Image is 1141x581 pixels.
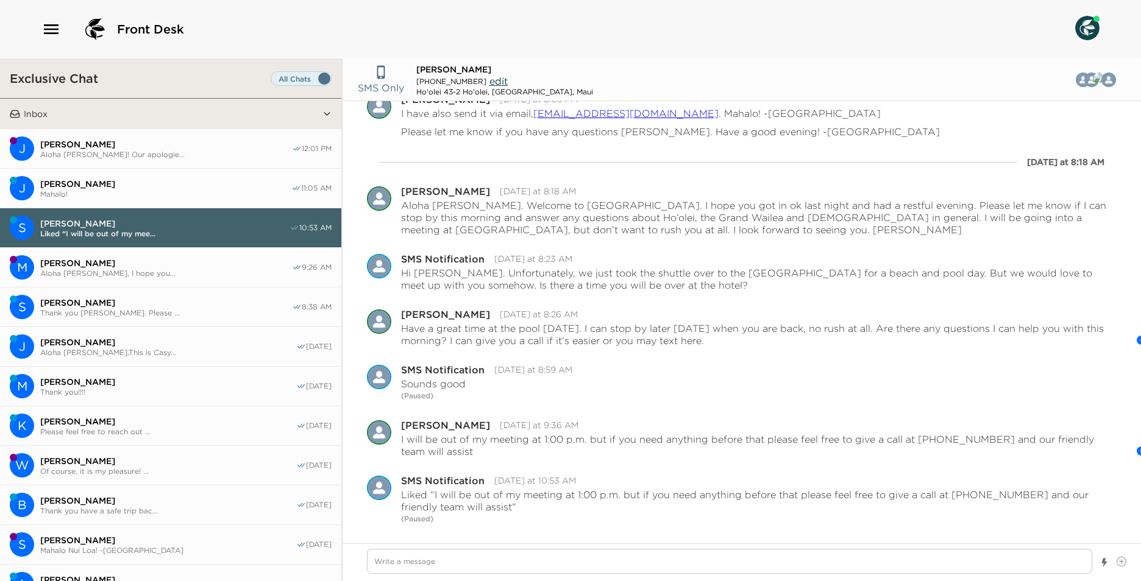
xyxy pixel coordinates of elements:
span: [PERSON_NAME] [40,139,292,150]
div: Casy Villalun [367,94,391,119]
button: Show templates [1100,552,1109,573]
span: [PERSON_NAME] [40,218,290,229]
div: J [10,136,34,161]
span: Please feel free to reach out ... [40,427,296,436]
p: SMS Only [358,80,404,95]
p: Inbox [24,108,48,119]
span: Front Desk [117,21,184,38]
span: [PERSON_NAME] [40,337,296,348]
p: I have also send it via email, . Mahalo! -[GEOGRAPHIC_DATA] [401,107,881,119]
img: S [367,365,391,389]
p: I will be out of my meeting at 1:00 p.m. but if you need anything before that please feel free to... [401,433,1117,457]
div: Melissa Glennon [10,374,34,398]
span: Thank you have a safe trip bac... [40,506,296,515]
p: Hi [PERSON_NAME]. Unfortunately, we just took the shuttle over to the [GEOGRAPHIC_DATA] for a bea... [401,267,1117,291]
p: (Paused) [401,513,1117,525]
img: C [367,94,391,119]
span: [PERSON_NAME] [40,258,292,269]
span: [PERSON_NAME] [40,376,296,387]
span: [PERSON_NAME] [416,64,491,75]
div: Susan Henry [10,216,34,240]
div: J [10,176,34,200]
div: W [10,453,34,477]
time: 2025-09-30T20:53:54.479Z [494,475,576,486]
div: SMS Notification [367,254,391,278]
img: M [367,420,391,445]
span: Liked “I will be out of my mee... [40,229,290,238]
div: Stephen Vecchitto [10,532,34,557]
div: Mark Koloseike [10,255,34,280]
span: [PERSON_NAME] [40,456,296,467]
span: [PERSON_NAME] [40,297,292,308]
div: Jennifer Lee-Larson [10,176,34,200]
p: Liked “I will be out of my meeting at 1:00 p.m. but if you need anything before that please feel ... [401,488,1117,513]
div: S [10,216,34,240]
img: S [367,254,391,278]
time: 2025-09-30T19:36:46.323Z [500,420,578,431]
img: S [367,476,391,500]
time: 2025-09-30T18:26:29.615Z [500,309,578,320]
img: M [1101,72,1116,87]
time: 2025-09-30T18:23:34.781Z [494,253,572,264]
div: J [10,334,34,359]
div: [PERSON_NAME] [401,186,490,196]
span: Aloha [PERSON_NAME], I hope you... [40,269,292,278]
span: Thank you!!!! [40,387,296,396]
span: Of course, it is my pleasure! ... [40,467,296,476]
div: [PERSON_NAME] [401,420,490,430]
span: Mahalo! [40,189,291,199]
span: 12:01 PM [302,144,332,153]
div: S [10,532,34,557]
img: logo [80,15,110,44]
img: M [367,309,391,334]
h3: Exclusive Chat [10,71,98,86]
div: K [10,414,34,438]
span: [DATE] [306,381,332,391]
div: Brent Kelsall [10,493,34,517]
div: M [10,255,34,280]
div: John Zaruka [10,136,34,161]
div: S [10,295,34,319]
div: Steve Safigan [10,295,34,319]
div: Walter Higgins [10,453,34,477]
div: M [10,374,34,398]
p: (Paused) [401,390,1117,402]
div: [DATE] at 8:18 AM [1027,156,1104,168]
span: [DATE] [306,342,332,351]
p: Have a great time at the pool [DATE]. I can stop by later [DATE] when you are back, no rush at al... [401,322,1117,347]
span: 9:26 AM [302,262,332,272]
span: [DATE] [306,421,332,431]
div: Ho'olei 43-2 Ho'olei, [GEOGRAPHIC_DATA], Maui [416,87,593,96]
p: Aloha [PERSON_NAME]. Welcome to [GEOGRAPHIC_DATA]. I hope you got in ok last night and had a rest... [401,199,1117,236]
span: Mahalo Nui Loa! -[GEOGRAPHIC_DATA] [40,546,296,555]
div: SMS Notification [401,476,485,485]
span: [DATE] [306,460,332,470]
time: 2025-09-30T18:59:11.791Z [494,364,572,375]
div: Melissa Glennon [367,309,391,334]
p: Please let me know if you have any questions [PERSON_NAME]. Have a good evening! -[GEOGRAPHIC_DATA] [401,125,940,138]
div: [PERSON_NAME] [401,309,490,319]
button: MSCB [1069,68,1126,92]
span: edit [489,75,508,87]
span: [PHONE_NUMBER] [416,77,486,86]
div: Melissa Glennon [367,186,391,211]
span: 8:38 AM [302,302,332,312]
div: SMS Notification [367,476,391,500]
div: Melissa Glennon [1101,72,1116,87]
img: User [1075,16,1100,40]
span: Thank you [PERSON_NAME]. Please ... [40,308,292,317]
div: SMS Notification [367,365,391,389]
div: SMS Notification [401,254,485,264]
div: Melissa Glennon [367,420,391,445]
span: 10:53 AM [299,223,332,233]
div: B [10,493,34,517]
a: [EMAIL_ADDRESS][DOMAIN_NAME] [533,107,719,119]
div: [PERSON_NAME] [401,94,490,104]
span: [PERSON_NAME] [40,535,296,546]
span: 11:05 AM [301,183,332,193]
span: [DATE] [306,500,332,510]
span: Aloha [PERSON_NAME],This is Casy... [40,348,296,357]
img: M [367,186,391,211]
div: Keaton Carano [10,414,34,438]
div: Julie Higgins [10,334,34,359]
